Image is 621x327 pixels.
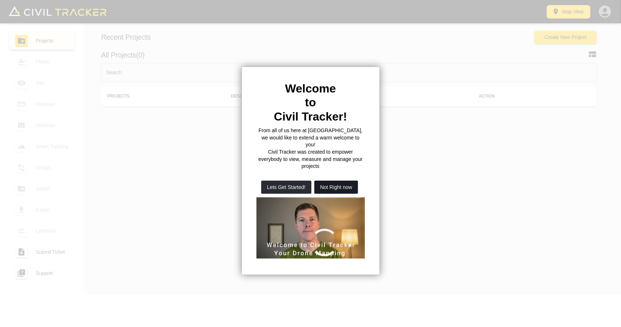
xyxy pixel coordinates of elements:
button: Lets Get Started! [261,181,311,194]
p: Civil Tracker was created to empower everybody to view, measure and manage your projects [256,149,365,170]
h2: Welcome [256,82,365,95]
h2: to [256,95,365,109]
h2: Civil Tracker! [256,110,365,123]
iframe: Welcome to Civil Tracker [256,197,365,259]
button: Not Right now [314,181,358,194]
p: From all of us here at [GEOGRAPHIC_DATA], we would like to extend a warm welcome to you! [256,127,365,149]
